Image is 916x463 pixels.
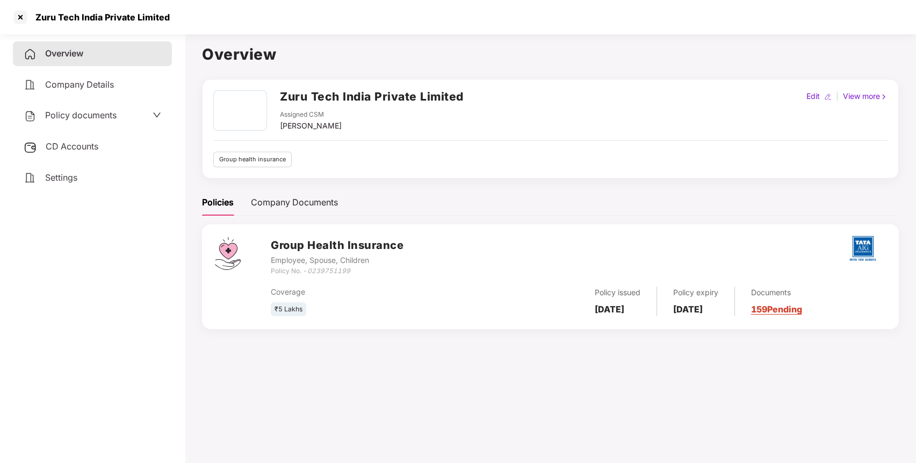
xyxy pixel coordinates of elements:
div: [PERSON_NAME] [280,120,342,132]
span: Policy documents [45,110,117,120]
div: Edit [804,90,822,102]
div: Policy issued [595,287,640,298]
img: editIcon [824,93,832,101]
img: svg+xml;base64,PHN2ZyB4bWxucz0iaHR0cDovL3d3dy53My5vcmcvMjAwMC9zdmciIHdpZHRoPSI0Ny43MTQiIGhlaWdodD... [215,237,241,270]
div: Policy expiry [673,287,718,298]
a: 159 Pending [751,304,802,315]
span: down [153,111,161,119]
div: Documents [751,287,802,298]
div: Policies [202,196,234,209]
div: Company Documents [251,196,338,209]
img: svg+xml;base64,PHN2ZyB4bWxucz0iaHR0cDovL3d3dy53My5vcmcvMjAwMC9zdmciIHdpZHRoPSIyNCIgaGVpZ2h0PSIyNC... [24,172,37,184]
b: [DATE] [595,304,624,315]
img: svg+xml;base64,PHN2ZyB3aWR0aD0iMjUiIGhlaWdodD0iMjQiIHZpZXdCb3g9IjAgMCAyNSAyNCIgZmlsbD0ibm9uZSIgeG... [24,141,37,154]
span: CD Accounts [46,141,98,152]
div: Coverage [271,286,476,298]
img: svg+xml;base64,PHN2ZyB4bWxucz0iaHR0cDovL3d3dy53My5vcmcvMjAwMC9zdmciIHdpZHRoPSIyNCIgaGVpZ2h0PSIyNC... [24,110,37,123]
span: Settings [45,172,77,183]
img: svg+xml;base64,PHN2ZyB4bWxucz0iaHR0cDovL3d3dy53My5vcmcvMjAwMC9zdmciIHdpZHRoPSIyNCIgaGVpZ2h0PSIyNC... [24,79,37,91]
span: Overview [45,48,83,59]
h1: Overview [202,42,899,66]
div: ₹5 Lakhs [271,302,306,317]
h3: Group Health Insurance [271,237,403,254]
div: | [834,90,841,102]
i: 0239751199 [307,267,350,275]
div: View more [841,90,890,102]
div: Zuru Tech India Private Limited [29,12,170,23]
div: Group health insurance [213,152,292,167]
b: [DATE] [673,304,703,315]
div: Employee, Spouse, Children [271,254,403,266]
div: Assigned CSM [280,110,342,120]
img: svg+xml;base64,PHN2ZyB4bWxucz0iaHR0cDovL3d3dy53My5vcmcvMjAwMC9zdmciIHdpZHRoPSIyNCIgaGVpZ2h0PSIyNC... [24,48,37,61]
img: tatag.png [844,230,882,267]
span: Company Details [45,79,114,90]
div: Policy No. - [271,266,403,276]
img: rightIcon [880,93,888,101]
h2: Zuru Tech India Private Limited [280,88,464,105]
